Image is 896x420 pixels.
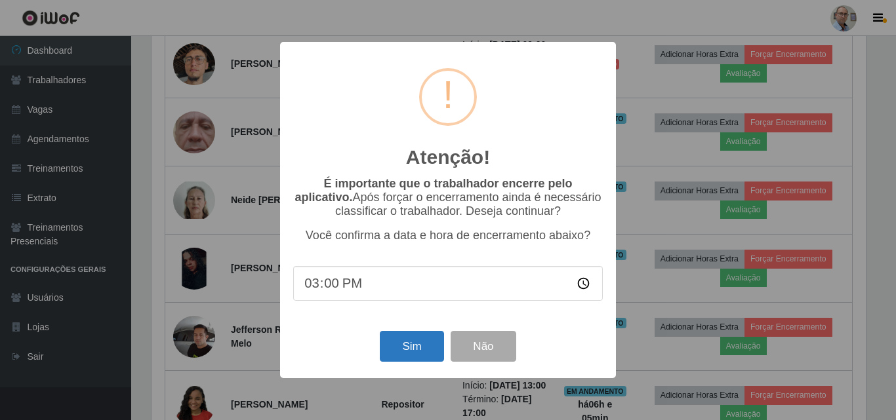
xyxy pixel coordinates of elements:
p: Após forçar o encerramento ainda é necessário classificar o trabalhador. Deseja continuar? [293,177,603,218]
button: Não [451,331,516,362]
h2: Atenção! [406,145,490,169]
b: É importante que o trabalhador encerre pelo aplicativo. [295,177,572,204]
p: Você confirma a data e hora de encerramento abaixo? [293,229,603,242]
button: Sim [380,331,443,362]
